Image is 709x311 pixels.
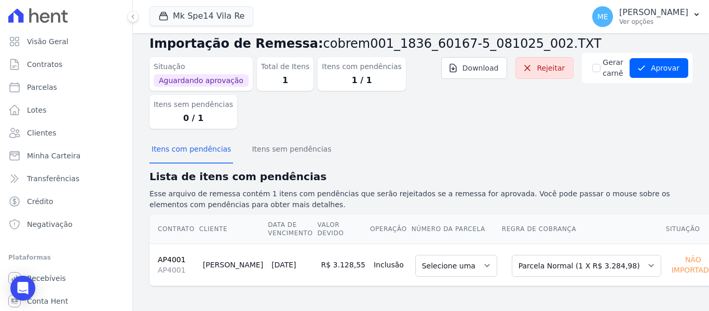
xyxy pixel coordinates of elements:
[597,13,608,20] span: ME
[619,18,688,26] p: Ver opções
[149,169,692,184] h2: Lista de itens com pendências
[27,173,79,184] span: Transferências
[27,59,62,70] span: Contratos
[154,61,249,72] dt: Situação
[323,36,602,51] span: cobrem001_1836_60167-5_081025_002.TXT
[199,244,267,286] td: [PERSON_NAME]
[4,191,128,212] a: Crédito
[317,214,370,244] th: Valor devido
[4,268,128,289] a: Recebíveis
[4,77,128,98] a: Parcelas
[199,214,267,244] th: Cliente
[27,105,47,115] span: Lotes
[4,31,128,52] a: Visão Geral
[603,57,623,79] label: Gerar carnê
[8,251,124,264] div: Plataformas
[261,74,310,87] dd: 1
[4,168,128,189] a: Transferências
[317,244,370,286] td: R$ 3.128,55
[370,214,411,244] th: Operação
[158,265,195,275] span: AP4001
[515,57,574,79] a: Rejeitar
[27,151,80,161] span: Minha Carteira
[441,57,508,79] a: Download
[261,61,310,72] dt: Total de Itens
[149,188,692,210] p: Esse arquivo de remessa contém 1 itens com pendências que serão rejeitados se a remessa for aprov...
[370,244,411,286] td: Inclusão
[149,214,199,244] th: Contrato
[4,123,128,143] a: Clientes
[154,99,233,110] dt: Itens sem pendências
[630,58,688,78] button: Aprovar
[10,276,35,301] div: Open Intercom Messenger
[154,74,249,87] span: Aguardando aprovação
[27,196,53,207] span: Crédito
[27,36,69,47] span: Visão Geral
[154,112,233,125] dd: 0 / 1
[584,2,709,31] button: ME [PERSON_NAME] Ver opções
[27,82,57,92] span: Parcelas
[267,214,317,244] th: Data de Vencimento
[250,137,333,164] button: Itens sem pendências
[267,244,317,286] td: [DATE]
[4,54,128,75] a: Contratos
[27,128,56,138] span: Clientes
[27,296,68,306] span: Conta Hent
[322,61,401,72] dt: Itens com pendências
[4,100,128,120] a: Lotes
[158,255,186,264] a: AP4001
[149,6,253,26] button: Mk Spe14 Vila Re
[619,7,688,18] p: [PERSON_NAME]
[322,74,401,87] dd: 1 / 1
[27,219,73,229] span: Negativação
[4,214,128,235] a: Negativação
[149,34,692,53] h2: Importação de Remessa:
[4,145,128,166] a: Minha Carteira
[411,214,501,244] th: Número da Parcela
[27,273,66,283] span: Recebíveis
[501,214,665,244] th: Regra de Cobrança
[149,137,233,164] button: Itens com pendências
